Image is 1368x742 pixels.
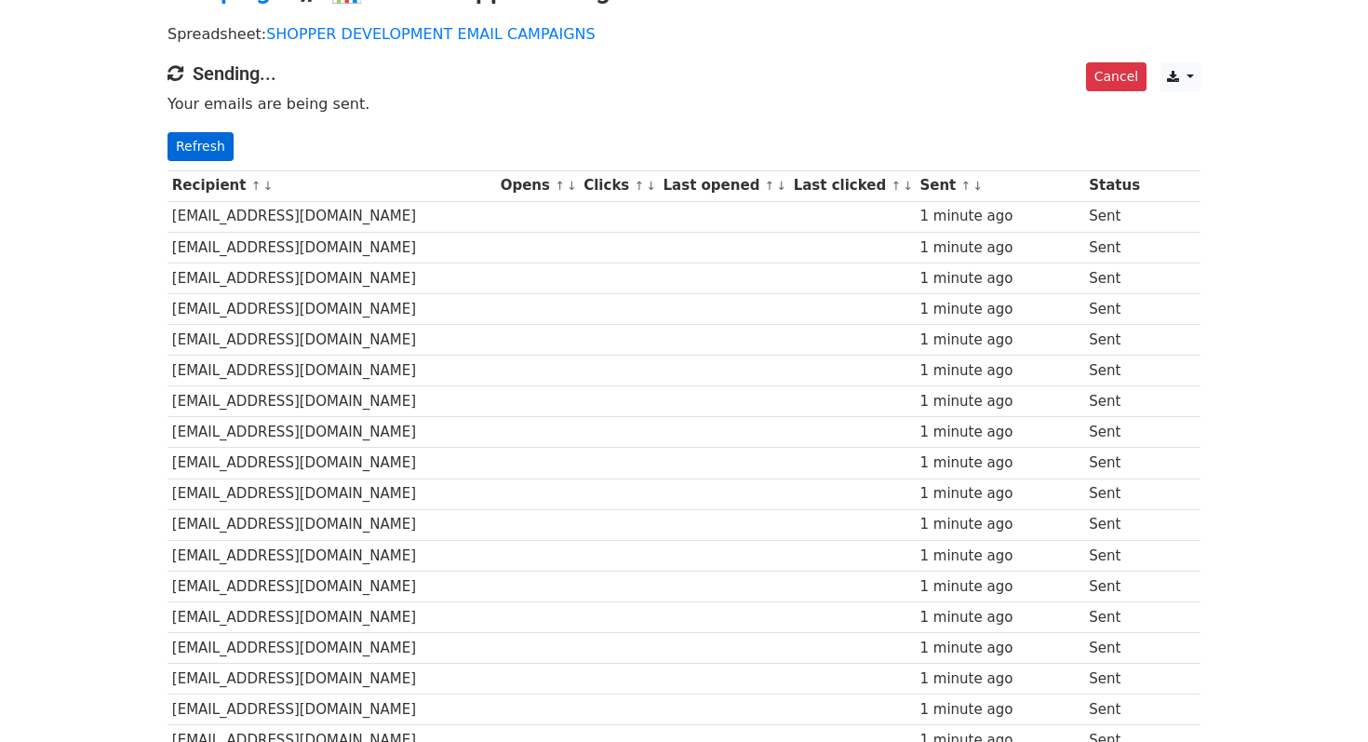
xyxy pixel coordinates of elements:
[765,179,775,193] a: ↑
[919,391,1080,412] div: 1 minute ago
[1084,664,1144,695] td: Sent
[262,179,273,193] a: ↓
[168,201,496,232] td: [EMAIL_ADDRESS][DOMAIN_NAME]
[1084,540,1144,571] td: Sent
[168,664,496,695] td: [EMAIL_ADDRESS][DOMAIN_NAME]
[1086,62,1147,91] a: Cancel
[168,417,496,448] td: [EMAIL_ADDRESS][DOMAIN_NAME]
[579,170,658,201] th: Clicks
[168,263,496,293] td: [EMAIL_ADDRESS][DOMAIN_NAME]
[919,237,1080,259] div: 1 minute ago
[168,479,496,509] td: [EMAIL_ADDRESS][DOMAIN_NAME]
[919,422,1080,443] div: 1 minute ago
[919,668,1080,690] div: 1 minute ago
[168,170,496,201] th: Recipient
[168,62,1200,85] h4: Sending...
[168,232,496,263] td: [EMAIL_ADDRESS][DOMAIN_NAME]
[916,170,1085,201] th: Sent
[919,268,1080,290] div: 1 minute ago
[919,206,1080,227] div: 1 minute ago
[266,25,596,43] a: SHOPPER DEVELOPMENT EMAIL CAMPAIGNS
[919,483,1080,505] div: 1 minute ago
[1084,695,1144,725] td: Sent
[919,638,1080,659] div: 1 minute ago
[251,179,262,193] a: ↑
[1084,448,1144,479] td: Sent
[919,452,1080,474] div: 1 minute ago
[659,170,789,201] th: Last opened
[168,293,496,324] td: [EMAIL_ADDRESS][DOMAIN_NAME]
[903,179,913,193] a: ↓
[961,179,972,193] a: ↑
[919,576,1080,598] div: 1 minute ago
[1084,601,1144,632] td: Sent
[919,360,1080,382] div: 1 minute ago
[1084,633,1144,664] td: Sent
[567,179,577,193] a: ↓
[776,179,786,193] a: ↓
[646,179,656,193] a: ↓
[1084,479,1144,509] td: Sent
[1084,417,1144,448] td: Sent
[168,695,496,725] td: [EMAIL_ADDRESS][DOMAIN_NAME]
[972,179,983,193] a: ↓
[1084,509,1144,540] td: Sent
[919,330,1080,351] div: 1 minute ago
[919,607,1080,628] div: 1 minute ago
[168,325,496,356] td: [EMAIL_ADDRESS][DOMAIN_NAME]
[1084,386,1144,417] td: Sent
[1084,356,1144,386] td: Sent
[1084,232,1144,263] td: Sent
[168,601,496,632] td: [EMAIL_ADDRESS][DOMAIN_NAME]
[168,24,1200,44] p: Spreadsheet:
[496,170,580,201] th: Opens
[1084,170,1144,201] th: Status
[168,448,496,479] td: [EMAIL_ADDRESS][DOMAIN_NAME]
[919,299,1080,320] div: 1 minute ago
[789,170,916,201] th: Last clicked
[919,546,1080,567] div: 1 minute ago
[919,514,1080,535] div: 1 minute ago
[555,179,565,193] a: ↑
[1275,653,1368,742] iframe: Chat Widget
[1084,201,1144,232] td: Sent
[168,94,1200,114] p: Your emails are being sent.
[891,179,901,193] a: ↑
[168,540,496,571] td: [EMAIL_ADDRESS][DOMAIN_NAME]
[635,179,645,193] a: ↑
[919,699,1080,721] div: 1 minute ago
[1084,293,1144,324] td: Sent
[168,571,496,601] td: [EMAIL_ADDRESS][DOMAIN_NAME]
[1084,263,1144,293] td: Sent
[168,509,496,540] td: [EMAIL_ADDRESS][DOMAIN_NAME]
[168,132,234,161] a: Refresh
[168,356,496,386] td: [EMAIL_ADDRESS][DOMAIN_NAME]
[168,386,496,417] td: [EMAIL_ADDRESS][DOMAIN_NAME]
[1084,571,1144,601] td: Sent
[168,633,496,664] td: [EMAIL_ADDRESS][DOMAIN_NAME]
[1084,325,1144,356] td: Sent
